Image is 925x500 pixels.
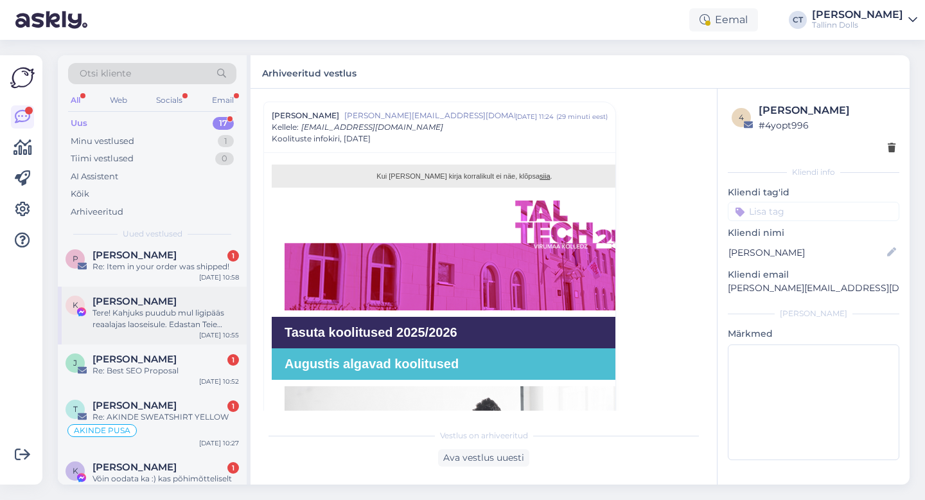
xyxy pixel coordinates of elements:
[73,466,78,476] span: K
[10,66,35,90] img: Askly Logo
[272,122,299,132] span: Kellele :
[73,254,78,263] span: P
[154,92,185,109] div: Socials
[739,112,744,122] span: 4
[92,353,177,365] span: Jesmin Kaur
[73,358,77,368] span: J
[812,20,903,30] div: Tallinn Dolls
[199,438,239,448] div: [DATE] 10:27
[285,171,644,181] p: Kui [PERSON_NAME] kirja korralikult ei näe, klõpsa .
[92,400,177,411] span: Tairi Lõhmus
[92,249,177,261] span: Piret Tillart
[71,170,118,183] div: AI Assistent
[227,462,239,474] div: 1
[440,430,528,442] span: Vestlus on arhiveeritud
[73,300,78,310] span: K
[123,228,182,240] span: Uued vestlused
[227,400,239,412] div: 1
[344,110,515,121] span: [PERSON_NAME][EMAIL_ADDRESS][DOMAIN_NAME]
[92,411,239,423] div: Re: AKINDE SWEATSHIRT YELLOW
[556,112,608,121] div: ( 29 minuti eest )
[71,152,134,165] div: Tiimi vestlused
[215,152,234,165] div: 0
[92,473,239,496] div: Võin oodata ka :) kas põhimõtteliselt oleks varrukatega variandi tegemine mõeldav,
[272,133,371,145] span: Koolituste infokiri, [DATE]
[728,308,899,319] div: [PERSON_NAME]
[68,92,83,109] div: All
[728,166,899,178] div: Kliendi info
[227,250,239,262] div: 1
[199,377,239,386] div: [DATE] 10:52
[92,296,177,307] span: Kerli Luiksoo
[218,135,234,148] div: 1
[812,10,903,20] div: [PERSON_NAME]
[199,330,239,340] div: [DATE] 10:55
[759,118,895,132] div: # 4yopt996
[262,63,357,80] label: Arhiveeritud vestlus
[540,172,551,180] a: siia
[728,186,899,199] p: Kliendi tag'id
[209,92,236,109] div: Email
[71,117,87,130] div: Uus
[728,327,899,341] p: Märkmed
[728,281,899,295] p: [PERSON_NAME][EMAIL_ADDRESS][DOMAIN_NAME]
[92,261,239,272] div: Re: Item in your order was shipped!
[301,122,443,132] span: [EMAIL_ADDRESS][DOMAIN_NAME]
[285,325,457,339] strong: Tasuta koolitused 2025/2026
[213,117,234,130] div: 17
[689,8,758,31] div: Eemal
[285,357,459,371] strong: Augustis algavad koolitused
[73,404,78,414] span: T
[759,103,895,118] div: [PERSON_NAME]
[71,206,123,219] div: Arhiveeritud
[227,354,239,366] div: 1
[92,461,177,473] span: Karin Härm
[272,110,339,121] span: [PERSON_NAME]
[728,268,899,281] p: Kliendi email
[728,202,899,221] input: Lisa tag
[74,427,130,434] span: AKINDE PUSA
[789,11,807,29] div: CT
[71,135,134,148] div: Minu vestlused
[92,307,239,330] div: Tere! Kahjuks puudub mul ligipääs reaalajas laoseisule. Edastan Teie küsimuse kolleegile, kes saa...
[515,112,554,121] div: [DATE] 11:24
[728,226,899,240] p: Kliendi nimi
[728,246,885,260] input: Lisa nimi
[80,67,131,80] span: Otsi kliente
[438,449,529,467] div: Ava vestlus uuesti
[199,272,239,282] div: [DATE] 10:58
[107,92,130,109] div: Web
[71,188,89,201] div: Kõik
[92,365,239,377] div: Re: Best SEO Proposal
[812,10,917,30] a: [PERSON_NAME]Tallinn Dolls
